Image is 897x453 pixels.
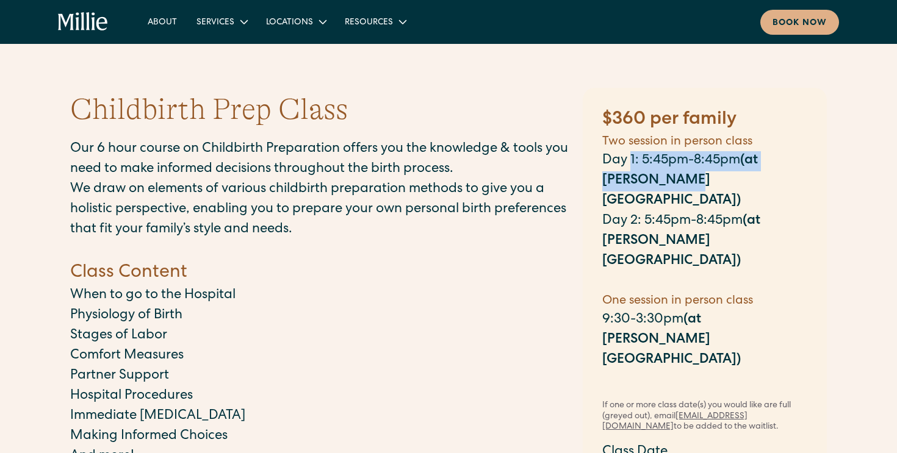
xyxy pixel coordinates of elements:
[70,90,348,130] h1: Childbirth Prep Class
[335,12,415,32] div: Resources
[70,180,571,240] p: We draw on elements of various childbirth preparation methods to give you a holistic perspective,...
[266,16,313,29] div: Locations
[602,133,807,151] h5: Two session in person class
[138,12,187,32] a: About
[602,154,758,208] strong: (at [PERSON_NAME][GEOGRAPHIC_DATA])
[773,17,827,30] div: Book now
[602,111,737,129] strong: $360 per family
[602,310,807,371] p: 9:30-3:30pm
[70,387,571,407] p: Hospital Procedures
[760,10,839,35] a: Book now
[70,260,571,286] h4: Class Content
[602,313,741,367] strong: (at [PERSON_NAME][GEOGRAPHIC_DATA])
[70,407,571,427] p: Immediate [MEDICAL_DATA]
[602,215,760,268] strong: (at [PERSON_NAME][GEOGRAPHIC_DATA])
[58,12,109,32] a: home
[70,240,571,260] p: ‍
[602,401,807,433] div: If one or more class date(s) you would like are full (greyed out), email to be added to the waitl...
[70,366,571,387] p: Partner Support
[70,140,571,180] p: Our 6 hour course on Childbirth Preparation offers you the knowledge & tools you need to make inf...
[70,286,571,306] p: When to go to the Hospital
[70,306,571,326] p: Physiology of Birth
[187,12,256,32] div: Services
[345,16,393,29] div: Resources
[602,212,807,272] p: Day 2: 5:45pm-8:45pm
[602,151,807,212] p: Day 1: 5:45pm-8:45pm
[602,272,807,292] p: ‍
[70,326,571,346] p: Stages of Labor
[602,371,807,391] p: ‍
[70,346,571,366] p: Comfort Measures
[196,16,234,29] div: Services
[602,292,807,310] h5: One session in person class
[70,427,571,447] p: Making Informed Choices
[256,12,335,32] div: Locations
